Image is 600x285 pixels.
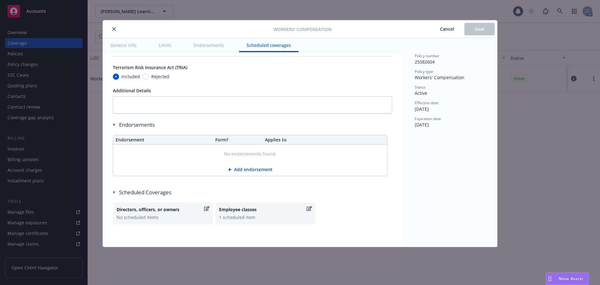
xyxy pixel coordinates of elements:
button: close [110,25,118,33]
button: General info [103,38,144,52]
div: Employee classes [219,206,305,213]
span: Additional Details [113,88,151,94]
span: [DATE] [415,122,429,128]
button: Directors, officers, or ownersNo scheduled items [113,202,213,224]
button: Employee classes1 scheduled item [215,202,315,224]
span: Included [122,73,140,80]
span: Policy number [415,53,439,59]
span: Workers' Compensation [273,26,332,33]
span: Expiration date [415,116,441,121]
span: Nova Assist [559,276,583,281]
th: Applies to [262,135,387,145]
button: Add endorsement [113,163,387,176]
span: [DATE] [415,106,429,112]
span: No endorsements found. [224,151,277,157]
button: Endorsements [186,38,232,52]
div: Drag to move [546,273,554,285]
button: Nova Assist [546,272,589,285]
span: Save [475,26,484,32]
span: Status [415,84,426,90]
button: Limits [151,38,179,52]
div: No scheduled items [117,214,209,221]
input: Included [113,74,119,80]
span: Rejected [151,73,169,80]
div: Directors, officers, or owners [117,206,203,213]
div: Endorsements [113,121,387,129]
input: Rejected [142,74,149,80]
th: Endorsement [113,135,213,145]
div: Scheduled Coverages [113,189,392,196]
th: Form? [213,135,262,145]
span: Effective date [415,100,438,105]
span: Terrorism Risk Insurance Act (TRIA) [113,64,187,70]
span: 25582604 [415,59,435,65]
span: Cancel [440,26,454,32]
span: Policy type [415,69,433,74]
div: 1 scheduled item [219,214,312,221]
span: Active [415,90,427,96]
button: Cancel [430,23,464,35]
button: Save [464,23,495,35]
span: Workers' Compensation [415,74,464,80]
button: Scheduled coverages [239,38,298,52]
